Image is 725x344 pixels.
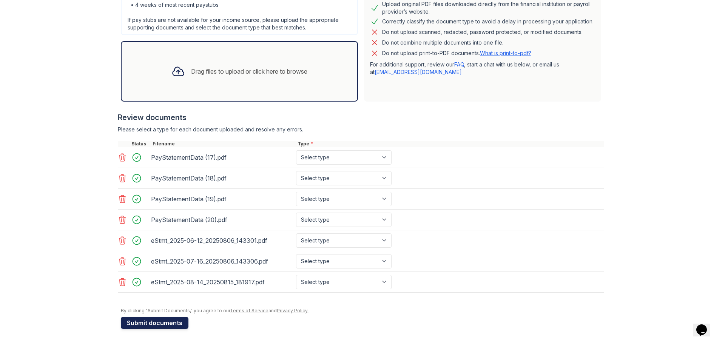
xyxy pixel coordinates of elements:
p: For additional support, review our , start a chat with us below, or email us at [370,61,595,76]
div: Do not upload scanned, redacted, password protected, or modified documents. [382,28,583,37]
div: PayStatementData (20).pdf [151,214,293,226]
div: Please select a type for each document uploaded and resolve any errors. [118,126,604,133]
iframe: chat widget [693,314,717,336]
div: PayStatementData (18).pdf [151,172,293,184]
div: Do not combine multiple documents into one file. [382,38,503,47]
div: eStmt_2025-06-12_20250806_143301.pdf [151,234,293,247]
a: [EMAIL_ADDRESS][DOMAIN_NAME] [375,69,462,75]
a: Privacy Policy. [277,308,309,313]
a: What is print-to-pdf? [480,50,531,56]
a: FAQ [454,61,464,68]
div: eStmt_2025-07-16_20250806_143306.pdf [151,255,293,267]
div: Upload original PDF files downloaded directly from the financial institution or payroll provider’... [382,0,595,15]
div: PayStatementData (17).pdf [151,151,293,164]
button: Submit documents [121,317,188,329]
div: Review documents [118,112,604,123]
div: Status [130,141,151,147]
div: PayStatementData (19).pdf [151,193,293,205]
div: Correctly classify the document type to avoid a delay in processing your application. [382,17,594,26]
a: Terms of Service [230,308,268,313]
div: Type [296,141,604,147]
div: Drag files to upload or click here to browse [191,67,307,76]
div: By clicking "Submit Documents," you agree to our and [121,308,604,314]
p: Do not upload print-to-PDF documents. [382,49,531,57]
div: Filename [151,141,296,147]
div: eStmt_2025-08-14_20250815_181917.pdf [151,276,293,288]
